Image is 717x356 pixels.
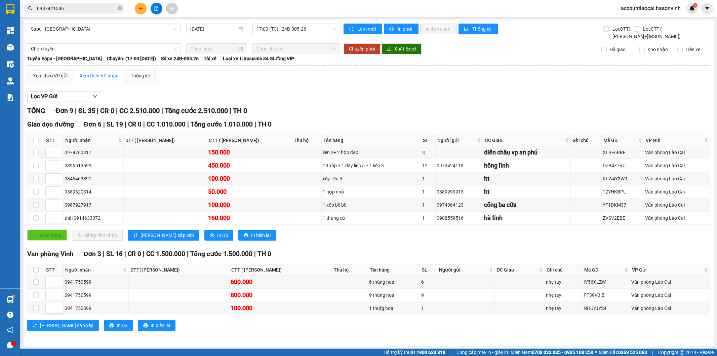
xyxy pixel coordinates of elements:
span: Tài xế: [204,55,218,62]
span: Trên xe [683,46,703,53]
img: dashboard-icon [7,27,14,34]
span: In biên lai [251,232,271,239]
td: IV56XLZW [583,276,630,289]
div: liền 2+ 2 hộp đào [323,149,420,156]
sup: 1 [13,295,15,297]
td: Văn phòng Lào Cai [644,199,710,212]
span: CR 0 [128,120,142,128]
div: nhẹ tay [546,305,581,312]
span: printer [244,233,248,238]
span: | [161,107,163,115]
span: caret-down [704,5,710,11]
span: close-circle [118,6,122,10]
b: Tuyến: Sapa - [GEOGRAPHIC_DATA] [27,56,102,61]
div: hà tĩnh [484,213,569,223]
button: Lọc VP Gửi [27,91,101,102]
th: DTT( [PERSON_NAME]) [124,135,207,146]
td: 1ZYHKBPL [602,185,644,199]
button: syncLàm mới [344,24,382,34]
th: Thu hộ [292,135,322,146]
input: Chọn ngày [190,45,237,52]
span: Tổng cước 2.510.000 [165,107,228,115]
div: 0973424118 [437,162,482,169]
span: sort-ascending [33,323,37,328]
span: 1 [694,3,696,8]
span: Miền Nam [511,349,593,356]
div: 0974760317 [65,149,122,156]
span: search [28,6,33,11]
th: DTT( [PERSON_NAME]) [129,264,230,276]
div: thái 0914633072 [65,214,122,222]
span: Lọc DTT( [PERSON_NAME]) [610,25,651,40]
div: Thống kê [131,72,150,79]
th: Ghi chú [571,135,602,146]
button: printerIn biên lai [138,320,175,331]
button: bar-chartThống kê [459,24,498,34]
th: Thu hộ [332,264,368,276]
span: question-circle [7,312,13,318]
div: 150.000 [208,148,291,157]
span: CR 0 [100,107,114,115]
span: printer [143,323,148,328]
input: 15/08/2025 [190,25,237,33]
th: SL [421,135,435,146]
div: 1 hộp nhỏ [323,188,420,195]
th: STT [44,135,64,146]
button: aim [166,3,178,14]
img: logo-vxr [6,4,14,14]
span: Người nhận [65,266,122,274]
span: Đã giao [607,46,628,53]
span: | [187,250,189,258]
div: ht [484,187,569,197]
div: 0941750599 [65,305,127,312]
span: sort-ascending [133,233,138,238]
button: In đơn chọn [420,24,457,34]
div: nhẹ tay [546,291,581,299]
td: Văn phòng Lào Cai [644,146,710,159]
span: Người gửi [439,266,488,274]
button: sort-ascending[PERSON_NAME] sắp xếp [128,230,199,241]
div: 100.000 [231,304,331,313]
div: 1ZYHKBPL [603,188,643,195]
div: DZB4Z7VC [603,162,643,169]
span: | [187,120,189,128]
div: 100.000 [208,174,291,183]
img: warehouse-icon [7,44,14,51]
span: printer [389,27,395,32]
td: NHUYJYS4 [583,302,630,315]
input: Tìm tên, số ĐT hoặc mã đơn [37,5,116,12]
div: 1 [422,188,434,195]
strong: 1900 633 818 [416,350,445,355]
th: SL [420,264,437,276]
span: copyright [680,350,684,355]
div: Văn phòng Lào Cai [631,305,709,312]
div: 100.000 [208,200,291,210]
span: | [652,349,653,356]
img: warehouse-icon [7,296,14,303]
td: Văn phòng Lào Cai [630,302,710,315]
span: Tổng cước 1.500.000 [190,250,252,258]
span: Kho nhận [645,46,671,53]
span: | [143,250,145,258]
span: | [450,349,451,356]
div: 0941750599 [65,291,127,299]
span: TH 0 [257,250,271,258]
div: Văn phòng Lào Cai [631,278,709,286]
th: Tên hàng [322,135,422,146]
span: CR 0 [128,250,141,258]
div: ZVSV2EBE [603,214,643,222]
button: printerIn phơi [384,24,419,34]
span: [PERSON_NAME] sắp xếp [40,322,93,329]
div: KFW4Y3W9 [603,175,643,182]
span: Chọn tuyến [31,44,177,54]
span: sync [349,27,355,32]
span: Tổng cước 1.010.000 [191,120,253,128]
td: ZVSV2EBE [602,212,644,225]
span: CC 2.510.000 [119,107,160,115]
span: | [230,107,231,115]
span: | [143,120,145,128]
div: Văn phòng Lào Cai [631,291,709,299]
span: notification [7,327,13,333]
span: | [103,250,105,258]
div: Văn phòng Lào Cai [645,188,709,195]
